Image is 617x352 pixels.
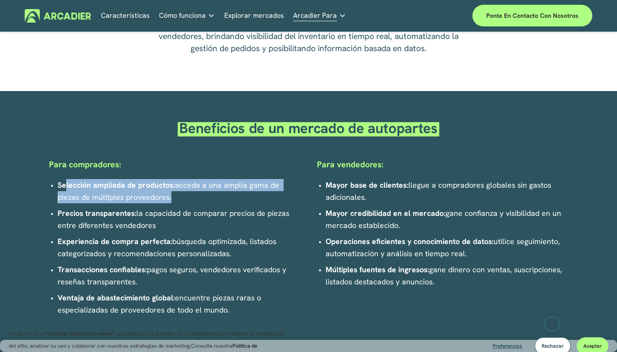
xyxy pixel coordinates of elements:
[326,264,429,274] font: Múltiples fuentes de ingresos:
[326,236,494,246] font: Operaciones eficientes y conocimiento de datos:
[326,236,562,258] font: utilice seguimiento, automatización y análisis en tiempo real.
[179,119,437,137] font: Beneficios de un mercado de autopartes
[9,330,284,349] font: , aceptas que se guarden en tu dispositivo para mejorar la navegación del sitio, analizar su uso ...
[326,264,564,287] font: gane dinero con ventas, suscripciones, listados destacados y anuncios.
[158,19,461,54] font: Nuestra tecnología [PERSON_NAME] conecta sin problemas a compradores y vendedores, brindando visi...
[574,310,617,352] iframe: Widget de chat
[224,11,284,20] font: Explorar mercados
[326,208,446,218] font: Mayor credibilidad en el mercado:
[58,264,288,287] font: pagos seguros, vendedores verificados y reseñas transparentes.
[58,208,291,230] font: la capacidad de comparar precios de piezas entre diferentes vendedores
[58,236,278,258] font: búsqueda optimizada, listados categorizados y recomendaciones personalizadas.
[326,180,408,190] font: Mayor base de clientes:
[58,236,172,246] font: Experiencia de compra perfecta:
[46,330,115,337] font: "Aceptar todas las cookies"
[49,159,121,170] font: Para compradores:
[542,342,564,349] font: Rechazar
[159,11,206,20] font: Cómo funciona
[58,293,263,315] font: encuentre piezas raras o especializadas de proveedores de todo el mundo.
[293,9,346,23] a: menú desplegable de carpetas
[326,180,553,202] font: llegue a compradores globales sin gastos adicionales.
[486,12,578,20] font: Ponte en contacto con nosotros
[159,9,215,23] a: menú desplegable de carpetas
[9,330,46,337] font: Al hacer clic en
[293,11,337,20] font: Arcadier Para
[472,5,592,26] a: Ponte en contacto con nosotros
[224,9,284,23] a: Explorar mercados
[101,9,150,23] a: Características
[25,9,91,23] img: Arcadier
[58,264,147,274] font: Transacciones confiables:
[101,11,150,20] font: Características
[493,342,522,349] font: Preferencias
[58,180,175,190] font: Selección ampliada de productos:
[317,159,384,170] font: Para vendedores:
[191,342,233,349] font: Consulta nuestra
[58,208,136,218] font: Precios transparentes:
[58,293,175,303] font: Ventaja de abastecimiento global:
